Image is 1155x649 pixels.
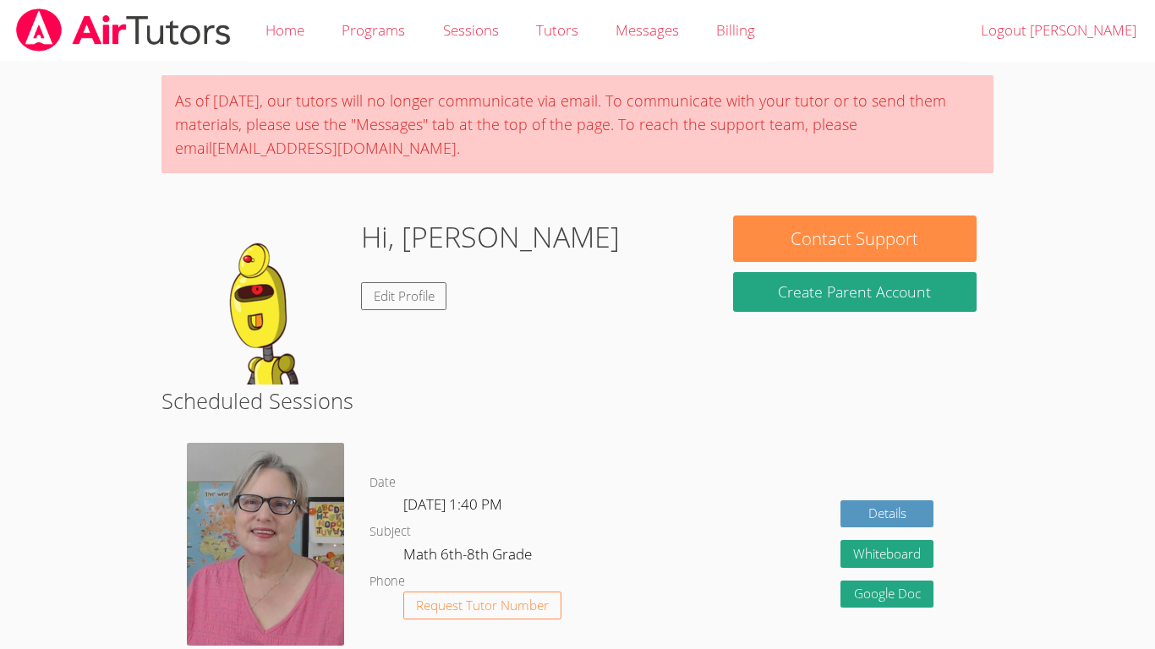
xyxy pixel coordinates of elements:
a: Details [840,500,933,528]
dt: Phone [369,571,405,592]
div: As of [DATE], our tutors will no longer communicate via email. To communicate with your tutor or ... [161,75,994,173]
img: default.png [178,215,348,384]
button: Contact Support [733,215,977,262]
a: Google Doc [840,581,933,608]
button: Create Parent Account [733,272,977,312]
img: airtutors_banner-c4298cdbf04f3fff15de1276eac7730deb9818008684d7c2e4769d2f7ddbe033.png [14,8,233,52]
span: Request Tutor Number [416,599,549,612]
dt: Subject [369,521,411,543]
span: Messages [616,20,679,40]
button: Request Tutor Number [403,592,561,619]
img: avatar.png [187,443,344,645]
h2: Scheduled Sessions [161,384,994,417]
h1: Hi, [PERSON_NAME] [361,215,620,259]
span: [DATE] 1:40 PM [403,494,502,514]
dd: Math 6th-8th Grade [403,543,535,571]
button: Whiteboard [840,540,933,568]
a: Edit Profile [361,282,447,310]
dt: Date [369,472,396,494]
